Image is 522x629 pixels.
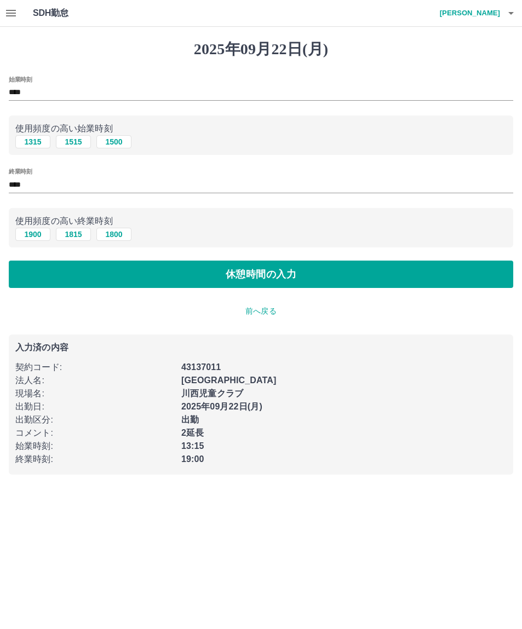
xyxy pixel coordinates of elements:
[96,135,131,148] button: 1500
[15,343,507,352] p: 入力済の内容
[15,400,175,413] p: 出勤日 :
[9,40,513,59] h1: 2025年09月22日(月)
[15,413,175,426] p: 出勤区分 :
[15,374,175,387] p: 法人名 :
[9,168,32,176] label: 終業時刻
[15,453,175,466] p: 終業時刻 :
[181,389,243,398] b: 川西児童クラブ
[181,362,221,372] b: 43137011
[9,75,32,83] label: 始業時刻
[15,440,175,453] p: 始業時刻 :
[181,441,204,451] b: 13:15
[9,261,513,288] button: 休憩時間の入力
[15,387,175,400] p: 現場名 :
[15,135,50,148] button: 1315
[181,402,262,411] b: 2025年09月22日(月)
[181,454,204,464] b: 19:00
[15,228,50,241] button: 1900
[181,376,277,385] b: [GEOGRAPHIC_DATA]
[181,428,204,437] b: 2延長
[96,228,131,241] button: 1800
[15,122,507,135] p: 使用頻度の高い始業時刻
[56,228,91,241] button: 1815
[15,426,175,440] p: コメント :
[9,305,513,317] p: 前へ戻る
[15,361,175,374] p: 契約コード :
[15,215,507,228] p: 使用頻度の高い終業時刻
[56,135,91,148] button: 1515
[181,415,199,424] b: 出勤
